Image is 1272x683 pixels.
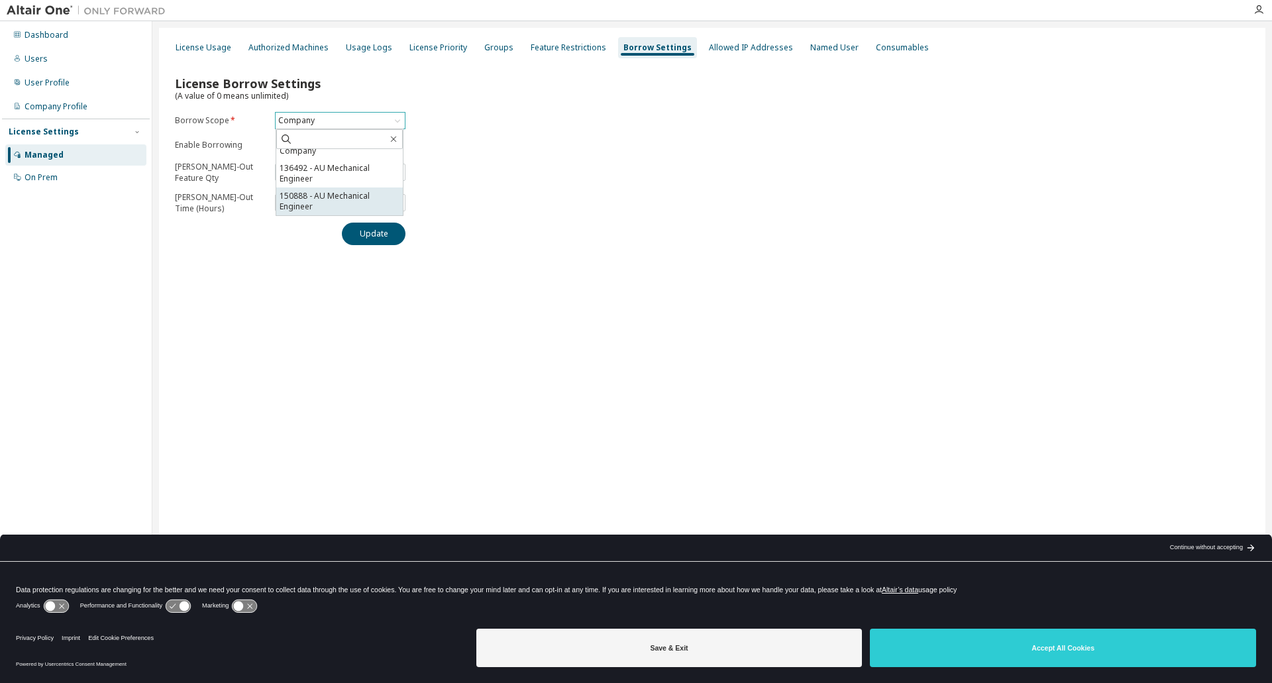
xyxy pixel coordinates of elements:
[276,113,405,129] div: Company
[25,101,87,112] div: Company Profile
[342,223,405,245] button: Update
[25,78,70,88] div: User Profile
[9,127,79,137] div: License Settings
[276,142,403,160] li: Company
[409,42,467,53] div: License Priority
[346,42,392,53] div: Usage Logs
[175,115,267,126] label: Borrow Scope
[810,42,859,53] div: Named User
[248,42,329,53] div: Authorized Machines
[175,191,267,214] p: [PERSON_NAME]-Out Time (Hours)
[175,76,321,91] span: License Borrow Settings
[175,161,267,184] p: [PERSON_NAME]-Out Feature Qty
[276,160,403,187] li: 136492 - AU Mechanical Engineer
[25,30,68,40] div: Dashboard
[25,54,48,64] div: Users
[25,150,64,160] div: Managed
[484,42,513,53] div: Groups
[709,42,793,53] div: Allowed IP Addresses
[623,42,692,53] div: Borrow Settings
[25,172,58,183] div: On Prem
[175,90,288,101] span: (A value of 0 means unlimited)
[531,42,606,53] div: Feature Restrictions
[176,42,231,53] div: License Usage
[7,4,172,17] img: Altair One
[876,42,929,53] div: Consumables
[175,140,267,150] label: Enable Borrowing
[276,113,317,128] div: Company
[276,187,403,215] li: 150888 - AU Mechanical Engineer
